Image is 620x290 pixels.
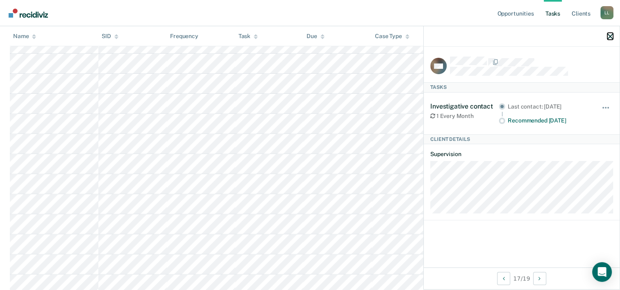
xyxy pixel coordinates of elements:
div: Open Intercom Messenger [592,262,612,282]
div: Recommended [DATE] [508,117,590,124]
button: Previous Client [497,272,510,285]
div: Case Type [375,33,409,40]
img: Recidiviz [9,9,48,18]
div: SID [102,33,118,40]
div: Client Details [424,134,620,144]
div: Due [307,33,325,40]
div: Name [13,33,36,40]
div: Investigative contact [430,102,499,110]
button: Profile dropdown button [600,6,613,19]
div: L L [600,6,613,19]
div: 1 Every Month [430,113,499,120]
div: Last contact: [DATE] [508,103,590,110]
button: Next Client [533,272,546,285]
div: Frequency [170,33,198,40]
div: 17 / 19 [424,267,620,289]
dt: Supervision [430,151,613,158]
div: Task [238,33,258,40]
div: Tasks [424,82,620,92]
